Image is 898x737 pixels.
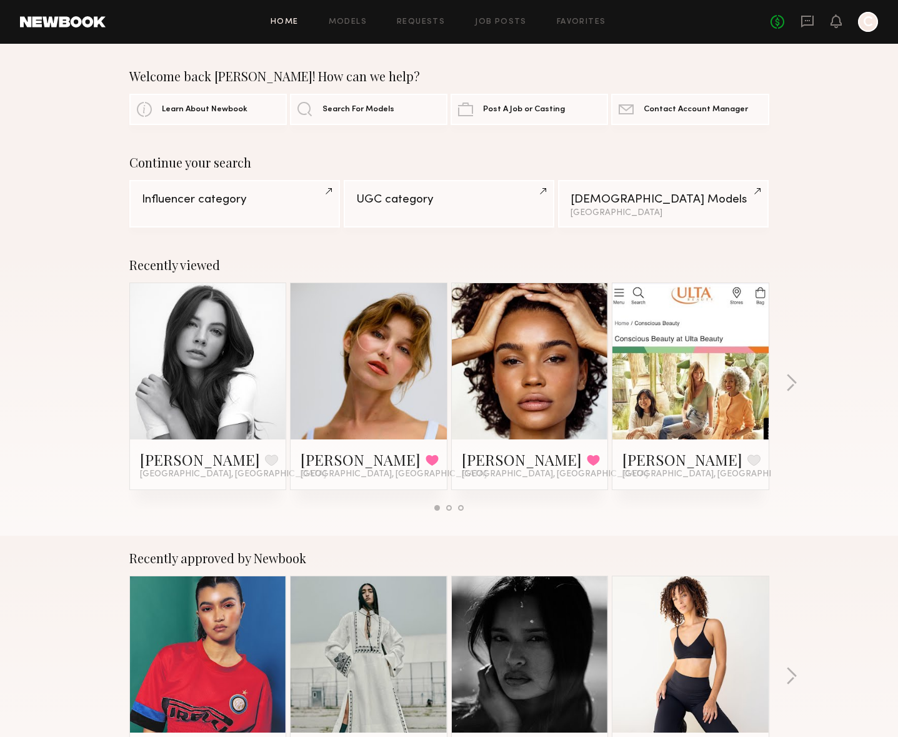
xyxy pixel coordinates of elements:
div: Influencer category [142,194,327,206]
span: [GEOGRAPHIC_DATA], [GEOGRAPHIC_DATA] [622,469,809,479]
a: [PERSON_NAME] [301,449,421,469]
div: Recently approved by Newbook [129,551,769,566]
div: Welcome back [PERSON_NAME]! How can we help? [129,69,769,84]
a: Requests [397,18,445,26]
a: C [858,12,878,32]
span: [GEOGRAPHIC_DATA], [GEOGRAPHIC_DATA] [301,469,487,479]
a: [PERSON_NAME] [140,449,260,469]
div: [DEMOGRAPHIC_DATA] Models [571,194,756,206]
a: Home [271,18,299,26]
a: Models [329,18,367,26]
span: Post A Job or Casting [483,106,565,114]
a: Learn About Newbook [129,94,287,125]
a: UGC category [344,180,554,228]
a: Contact Account Manager [611,94,769,125]
span: [GEOGRAPHIC_DATA], [GEOGRAPHIC_DATA] [140,469,326,479]
span: Search For Models [322,106,394,114]
a: Post A Job or Casting [451,94,608,125]
a: Favorites [557,18,606,26]
span: [GEOGRAPHIC_DATA], [GEOGRAPHIC_DATA] [462,469,648,479]
span: Contact Account Manager [644,106,748,114]
a: Search For Models [290,94,447,125]
a: [PERSON_NAME] [622,449,742,469]
a: Influencer category [129,180,340,228]
div: Recently viewed [129,258,769,273]
a: Job Posts [475,18,527,26]
span: Learn About Newbook [162,106,247,114]
div: Continue your search [129,155,769,170]
a: [PERSON_NAME] [462,449,582,469]
a: [DEMOGRAPHIC_DATA] Models[GEOGRAPHIC_DATA] [558,180,769,228]
div: UGC category [356,194,542,206]
div: [GEOGRAPHIC_DATA] [571,209,756,218]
